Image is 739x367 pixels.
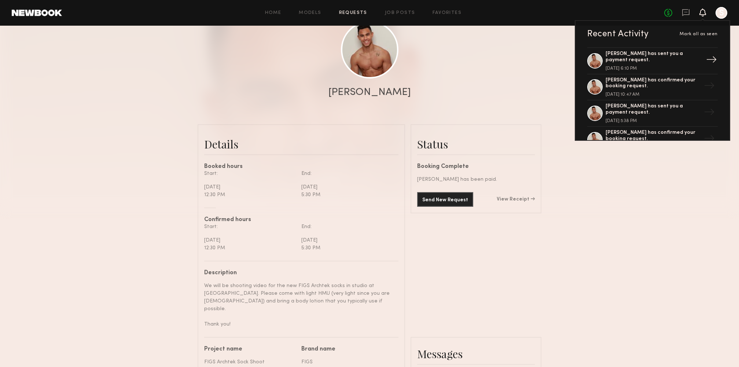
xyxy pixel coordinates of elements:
a: Models [299,11,321,15]
div: FIGS Archtek Sock Shoot [204,358,296,366]
div: Start: [204,170,296,177]
a: Favorites [433,11,462,15]
a: [PERSON_NAME] has confirmed your booking request.→ [587,127,718,153]
span: Mark all as seen [680,32,718,36]
a: Home [265,11,282,15]
div: Booked hours [204,164,398,170]
div: [DATE] [301,183,393,191]
div: → [703,51,720,70]
div: [DATE] [204,183,296,191]
div: End: [301,170,393,177]
div: Recent Activity [587,30,649,38]
div: Description [204,270,393,276]
div: 12:30 PM [204,191,296,199]
div: [DATE] 5:38 PM [606,119,701,123]
a: Requests [339,11,367,15]
div: We will be shooting video for the new FIGS Archtek socks in studio at [GEOGRAPHIC_DATA]. Please c... [204,282,393,328]
div: [PERSON_NAME] has confirmed your booking request. [606,77,701,90]
div: [DATE] [301,236,393,244]
a: S [716,7,727,19]
div: → [701,130,718,149]
div: [PERSON_NAME] [328,87,411,98]
div: 5:30 PM [301,191,393,199]
div: [PERSON_NAME] has sent you a payment request. [606,51,701,63]
div: End: [301,223,393,231]
div: 12:30 PM [204,244,296,252]
div: Messages [417,346,535,361]
div: 5:30 PM [301,244,393,252]
a: View Receipt [497,197,535,202]
a: [PERSON_NAME] has confirmed your booking request.[DATE] 10:47 AM→ [587,74,718,101]
div: Start: [204,223,296,231]
button: Send New Request [417,192,473,207]
div: FIGS [301,358,393,366]
div: [PERSON_NAME] has sent you a payment request. [606,103,701,116]
div: [PERSON_NAME] has been paid. [417,176,535,183]
div: Details [204,137,398,151]
a: Job Posts [385,11,415,15]
div: Brand name [301,346,393,352]
div: [PERSON_NAME] has confirmed your booking request. [606,130,701,142]
div: → [701,104,718,123]
div: Confirmed hours [204,217,398,223]
div: Status [417,137,535,151]
a: [PERSON_NAME] has sent you a payment request.[DATE] 5:38 PM→ [587,100,718,127]
div: Booking Complete [417,164,535,170]
a: [PERSON_NAME] has sent you a payment request.[DATE] 6:10 PM→ [587,47,718,74]
div: [DATE] [204,236,296,244]
div: [DATE] 10:47 AM [606,92,701,97]
div: Project name [204,346,296,352]
div: → [701,77,718,96]
div: [DATE] 6:10 PM [606,66,701,71]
